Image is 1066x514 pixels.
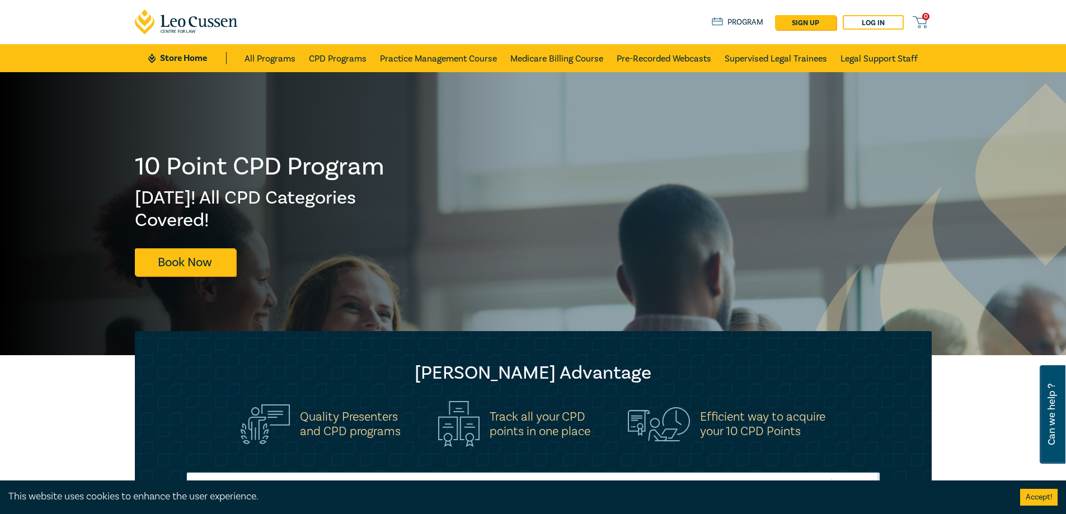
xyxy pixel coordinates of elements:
h5: Efficient way to acquire your 10 CPD Points [700,409,825,438]
a: All Programs [245,44,295,72]
a: CPD Programs [309,44,367,72]
a: Book Now [135,248,236,276]
a: Medicare Billing Course [510,44,603,72]
button: Accept cookies [1020,489,1058,506]
h2: [DATE]! All CPD Categories Covered! [135,187,386,232]
a: Store Home [148,52,226,64]
h5: Quality Presenters and CPD programs [300,409,401,438]
a: sign up [775,15,836,30]
a: Pre-Recorded Webcasts [617,44,711,72]
span: 0 [922,13,929,20]
h5: Track all your CPD points in one place [490,409,590,438]
img: Track all your CPD<br>points in one place [438,401,480,447]
img: Efficient way to acquire<br>your 10 CPD Points [628,407,690,441]
h2: [PERSON_NAME] Advantage [157,362,909,384]
a: Supervised Legal Trainees [725,44,827,72]
a: Practice Management Course [380,44,497,72]
h1: 10 Point CPD Program [135,152,386,181]
a: Legal Support Staff [840,44,918,72]
a: Program [712,16,764,29]
img: Quality Presenters<br>and CPD programs [241,404,290,444]
span: Can we help ? [1046,372,1057,457]
div: This website uses cookies to enhance the user experience. [8,489,1003,504]
a: Log in [843,15,904,30]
